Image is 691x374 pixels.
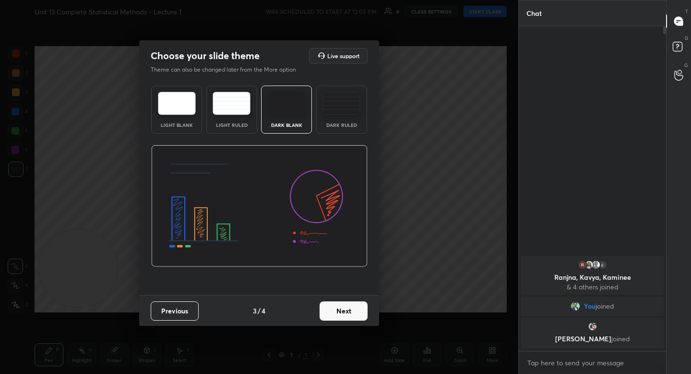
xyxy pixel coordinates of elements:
span: joined [596,302,614,310]
img: f6a4682de0a84111907772c4bc8b13d8.jpg [584,260,594,270]
p: D [685,35,688,42]
p: G [684,62,688,69]
div: Light Ruled [213,123,251,127]
p: & 4 others joined [527,283,658,291]
button: Next [320,301,368,321]
div: Light Blank [157,123,196,127]
img: default.png [591,260,601,270]
p: [PERSON_NAME] [527,335,658,343]
div: Dark Ruled [322,123,361,127]
div: Dark Blank [267,123,306,127]
button: Previous [151,301,199,321]
h4: / [258,306,261,316]
span: You [584,302,596,310]
h4: 4 [262,306,265,316]
img: darkThemeBanner.d06ce4a2.svg [151,145,368,267]
div: 4 [598,260,608,270]
p: T [685,8,688,15]
img: lightTheme.e5ed3b09.svg [158,92,196,115]
img: 3 [588,322,597,331]
img: darkTheme.f0cc69e5.svg [268,92,306,115]
h4: 3 [253,306,257,316]
h5: Live support [327,53,359,59]
p: Ranjna, Kavya, Kaminee [527,274,658,281]
span: joined [611,334,630,343]
p: Chat [519,0,549,26]
img: d08d8ff8258545f9822ac8fffd9437ff.jpg [571,301,580,311]
img: 3 [578,260,587,270]
img: lightRuledTheme.5fabf969.svg [213,92,250,115]
img: darkRuledTheme.de295e13.svg [322,92,360,115]
h2: Choose your slide theme [151,50,260,62]
div: grid [519,254,666,351]
p: Theme can also be changed later from the More option [151,65,306,74]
